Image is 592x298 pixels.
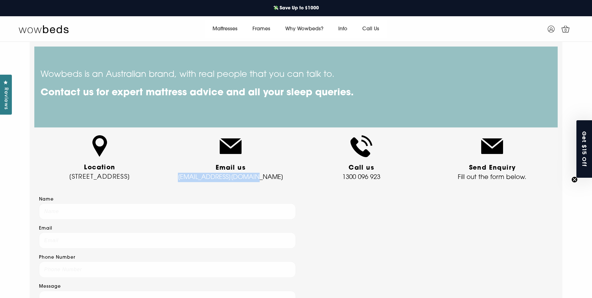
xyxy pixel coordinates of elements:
img: telephone.png [350,135,372,157]
p: Wowbeds is an Australian brand, with real people that you can talk to. [41,56,548,82]
span: Get $15 Off [581,131,589,167]
input: Email [39,232,296,249]
span: Reviews [2,87,10,110]
img: Location pointer - Free icons [89,135,110,157]
label: Email [39,225,296,232]
img: email.png [481,135,503,157]
strong: Send Enquiry [469,165,516,171]
label: Phone Number [39,254,296,261]
a: Why Wowbeds? [278,20,331,38]
p: 1300 096 923 [301,163,422,182]
a: Mattresses [205,20,245,38]
a: Call Us [355,20,387,38]
a: Location [84,165,115,171]
div: Get $15 OffClose teaser [576,120,592,178]
input: Name [39,203,296,220]
p: [EMAIL_ADDRESS][DOMAIN_NAME] [170,163,291,182]
strong: Call us [349,165,374,171]
button: Close teaser [571,176,578,183]
h1: Contact us for expert mattress advice and all your sleep queries. [41,87,548,100]
a: Frames [245,20,278,38]
span: 0 [563,27,569,34]
a: [STREET_ADDRESS] [69,174,130,180]
strong: Email us [216,165,246,171]
p: Fill out the form below. [432,163,553,182]
label: Message [39,283,296,291]
label: Name [39,196,296,203]
a: 💸 Save Up to $1000 [270,2,322,15]
a: 0 [558,21,573,37]
input: Phone Number [39,261,296,278]
img: email.png [220,135,242,157]
img: Wow Beds Logo [19,25,69,33]
a: Info [331,20,355,38]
